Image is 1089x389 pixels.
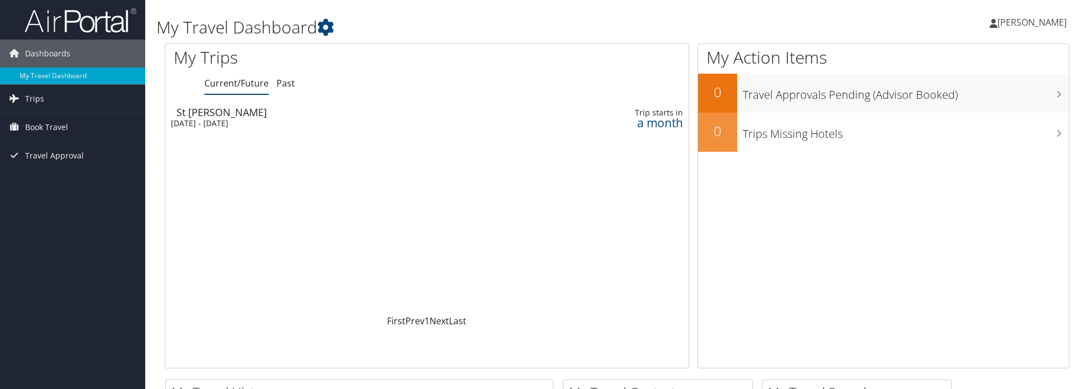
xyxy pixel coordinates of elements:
a: First [387,315,405,327]
h2: 0 [698,83,737,102]
a: [PERSON_NAME] [990,6,1078,39]
h1: My Trips [174,46,462,69]
div: Trip starts in [570,108,682,118]
h3: Travel Approvals Pending (Advisor Booked) [743,81,1069,103]
a: 0Travel Approvals Pending (Advisor Booked) [698,74,1069,113]
h3: Trips Missing Hotels [743,121,1069,142]
h1: My Action Items [698,46,1069,69]
a: 0Trips Missing Hotels [698,113,1069,152]
span: Book Travel [25,113,68,141]
span: Dashboards [25,40,70,68]
div: a month [570,118,682,128]
a: Next [429,315,449,327]
span: Travel Approval [25,142,84,170]
h1: My Travel Dashboard [156,16,771,39]
a: Last [449,315,466,327]
img: airportal-logo.png [25,7,136,33]
div: [DATE] - [DATE] [171,118,503,128]
h2: 0 [698,122,737,141]
span: Trips [25,85,44,113]
div: St [PERSON_NAME] [176,107,508,117]
a: 1 [424,315,429,327]
a: Past [276,77,295,89]
a: Current/Future [204,77,269,89]
a: Prev [405,315,424,327]
span: [PERSON_NAME] [997,16,1067,28]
